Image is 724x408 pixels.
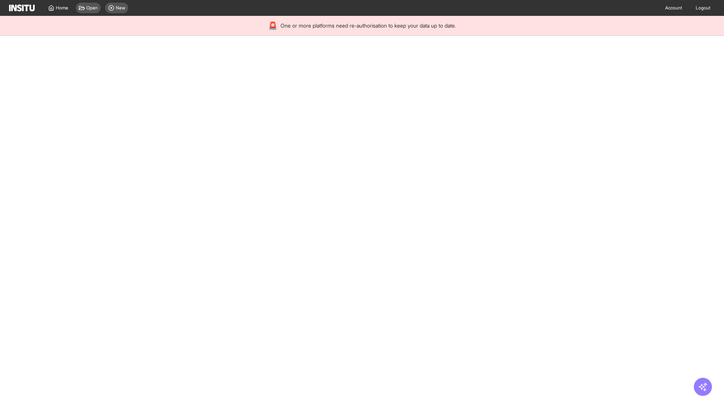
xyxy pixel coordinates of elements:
[56,5,68,11] span: Home
[116,5,125,11] span: New
[9,5,35,11] img: Logo
[86,5,98,11] span: Open
[268,20,278,31] div: 🚨
[281,22,456,29] span: One or more platforms need re-authorisation to keep your data up to date.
